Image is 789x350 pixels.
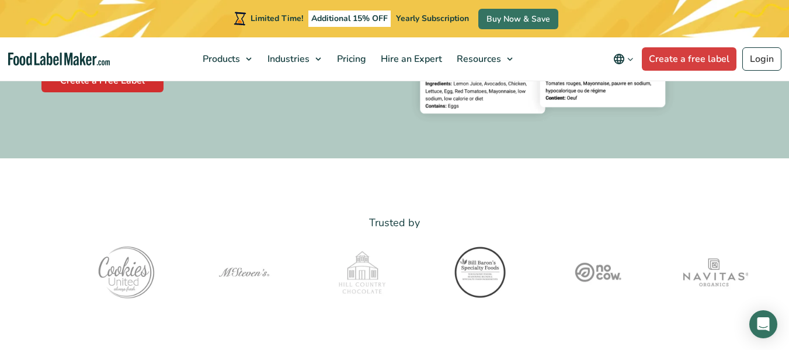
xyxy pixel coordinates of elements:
span: Limited Time! [251,13,303,24]
span: Pricing [333,53,367,65]
a: Pricing [330,37,371,81]
a: Create a free label [642,47,736,71]
div: Open Intercom Messenger [749,310,777,338]
a: Products [196,37,258,81]
a: Buy Now & Save [478,9,558,29]
span: Additional 15% OFF [308,11,391,27]
span: Products [199,53,241,65]
a: Hire an Expert [374,37,447,81]
a: Login [742,47,781,71]
span: Resources [453,53,502,65]
p: Trusted by [41,214,748,231]
button: Change language [605,47,642,71]
span: Hire an Expert [377,53,443,65]
a: Food Label Maker homepage [8,53,110,66]
span: Industries [264,53,311,65]
span: Yearly Subscription [396,13,469,24]
a: Industries [260,37,327,81]
a: Resources [450,37,519,81]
